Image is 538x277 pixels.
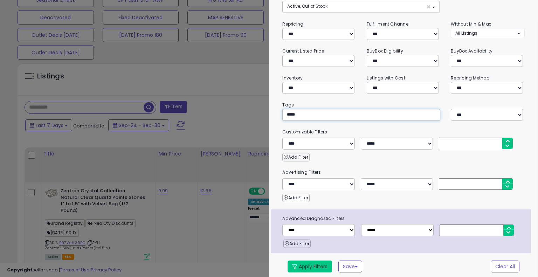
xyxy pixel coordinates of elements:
span: All Listings [455,30,477,36]
span: Advanced Diagnostic Filters [277,215,531,222]
button: All Listings [451,28,524,38]
span: × [426,3,431,11]
small: Tags [277,101,530,109]
button: Add Filter [283,240,310,248]
button: Active, Out of Stock × [283,1,439,13]
small: Without Min & Max [451,21,491,27]
small: Repricing Method [451,75,490,81]
span: Active, Out of Stock [287,3,327,9]
small: BuyBox Eligibility [367,48,403,54]
button: Add Filter [282,194,309,202]
button: Clear All [491,261,519,272]
small: Fulfillment Channel [367,21,409,27]
small: Inventory [282,75,303,81]
small: Customizable Filters [277,128,530,136]
small: Listings with Cost [367,75,405,81]
small: BuyBox Availability [451,48,492,54]
small: Advertising Filters [277,168,530,176]
small: Repricing [282,21,303,27]
button: Apply Filters [288,261,332,272]
button: Save [338,261,362,272]
button: Add Filter [282,153,309,161]
small: Current Listed Price [282,48,324,54]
